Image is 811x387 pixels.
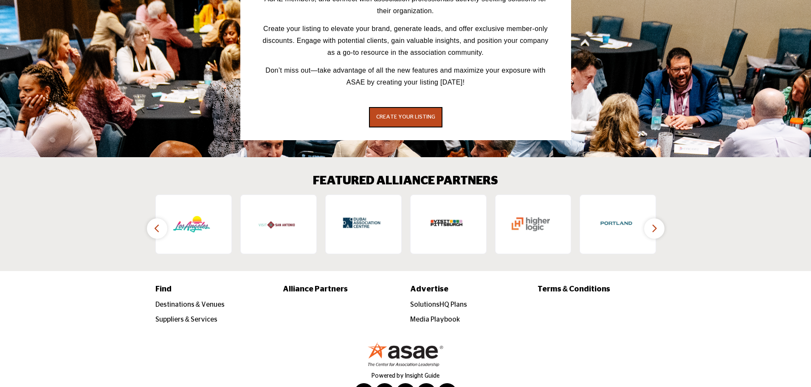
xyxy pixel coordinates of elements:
a: Media Playbook [410,316,460,323]
a: Destinations & Venues [155,301,225,308]
img: Higher Logic [512,205,550,243]
a: Suppliers & Services [155,316,218,323]
span: Don’t miss out—take advantage of all the new features and maximize your exposure with ASAE by cre... [265,67,545,86]
img: Dubai Association Centre [342,205,380,243]
a: Alliance Partners [283,284,401,295]
a: SolutionsHQ Plans [410,301,467,308]
h2: FEATURED ALLIANCE PARTNERS [313,174,498,189]
a: Terms & Conditions [538,284,656,295]
a: Find [155,284,274,295]
span: Create your listing to elevate your brand, generate leads, and offer exclusive member-only discou... [262,25,548,56]
span: CREATE YOUR LISTING [376,114,435,120]
button: CREATE YOUR LISTING [369,107,442,127]
img: Visit Pittsburgh [427,205,465,243]
img: Travel Portland [597,205,635,243]
a: Advertise [410,284,529,295]
a: Powered by Insight Guide [372,373,439,379]
img: Los Angeles Tourism and Convention Board [172,205,211,243]
img: Visit San Antonio [257,205,296,243]
img: No Site Logo [367,342,444,367]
